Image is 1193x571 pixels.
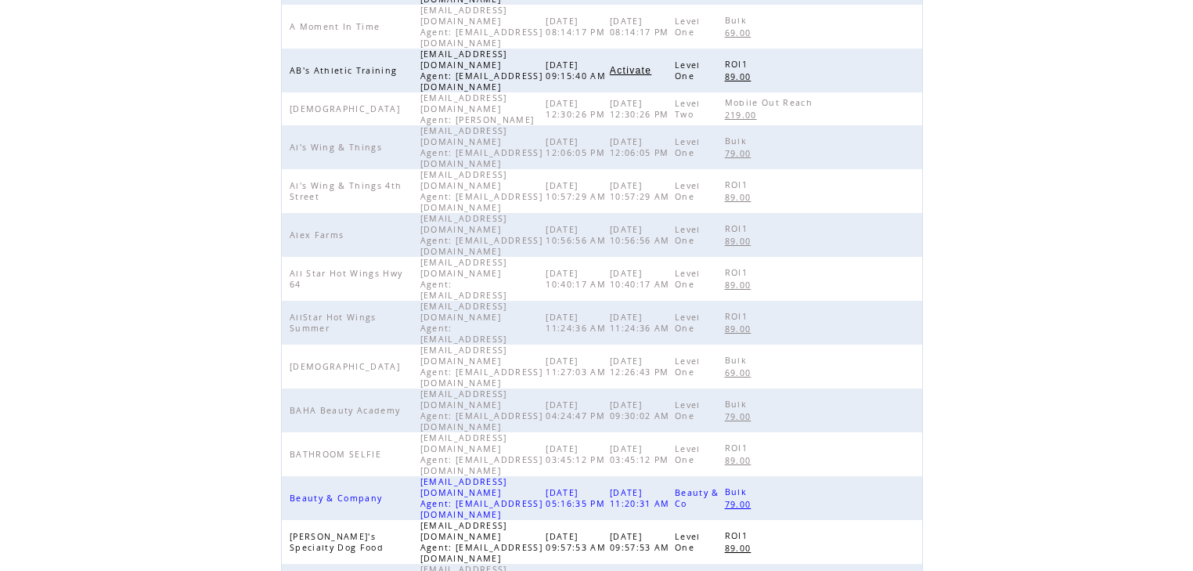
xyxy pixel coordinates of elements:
span: Level One [675,136,701,158]
span: [DATE] 10:40:17 AM [610,268,674,290]
span: Level One [675,268,701,290]
span: Level One [675,180,701,202]
a: 79.00 [725,146,759,160]
span: 89.00 [725,543,755,554]
a: 79.00 [725,410,759,423]
span: 79.00 [725,148,755,159]
span: ROI1 [725,443,751,454]
span: ROI1 [725,223,751,234]
span: 89.00 [725,236,755,247]
span: Activate [610,65,651,76]
span: BAHA Beauty Academy [290,405,404,416]
span: AB's Athletic Training [290,65,401,76]
span: 79.00 [725,411,755,422]
span: [DATE] 11:24:36 AM [610,312,674,334]
span: Level One [675,399,701,421]
span: [DATE] 11:27:03 AM [546,356,610,378]
span: [DATE] 12:30:26 PM [610,98,673,120]
span: ROI1 [725,267,751,278]
span: [EMAIL_ADDRESS][DOMAIN_NAME] Agent: [EMAIL_ADDRESS][DOMAIN_NAME] [420,169,542,213]
span: [DEMOGRAPHIC_DATA] [290,361,404,372]
span: [EMAIL_ADDRESS][DOMAIN_NAME] Agent: [PERSON_NAME] [420,92,539,125]
span: Beauty & Company [290,493,386,504]
span: Alex Farms [290,229,348,240]
span: [DATE] 09:30:02 AM [610,399,674,421]
span: 79.00 [725,499,755,510]
span: [DATE] 04:24:47 PM [546,399,609,421]
span: [DATE] 12:26:43 PM [610,356,673,378]
span: Level Two [675,98,701,120]
span: [DATE] 12:30:26 PM [546,98,609,120]
span: BATHROOM SELFIE [290,449,385,460]
span: All Star Hot Wings Hwy 64 [290,268,402,290]
a: 89.00 [725,541,759,555]
span: AllStar Hot Wings Summer [290,312,377,334]
span: 219.00 [725,110,761,121]
a: 79.00 [725,497,759,511]
a: Activate [610,66,651,75]
a: 89.00 [725,234,759,248]
span: Level One [675,60,701,81]
span: [DATE] 09:15:40 AM [546,60,610,81]
span: Bulk [725,355,751,366]
a: 219.00 [725,108,765,121]
a: 89.00 [725,454,759,467]
span: [DATE] 10:56:56 AM [610,224,674,246]
span: [DATE] 10:57:29 AM [610,180,674,202]
span: [EMAIL_ADDRESS][DOMAIN_NAME] Agent: [EMAIL_ADDRESS][DOMAIN_NAME] [420,432,542,476]
span: [EMAIL_ADDRESS][DOMAIN_NAME] Agent: [EMAIL_ADDRESS][DOMAIN_NAME] [420,476,542,520]
span: Bulk [725,136,751,146]
span: ROI1 [725,179,751,190]
span: Mobile Out Reach [725,97,816,108]
span: [DATE] 08:14:17 PM [546,16,609,38]
span: Al's Wing & Things [290,142,386,153]
span: [DATE] 10:57:29 AM [546,180,610,202]
span: [EMAIL_ADDRESS][DOMAIN_NAME] Agent: [EMAIL_ADDRESS][DOMAIN_NAME] [420,213,542,257]
span: 89.00 [725,192,755,203]
span: Al's Wing & Things 4th Street [290,180,402,202]
a: 69.00 [725,366,759,379]
span: [DATE] 09:57:53 AM [546,531,610,553]
span: [DATE] 08:14:17 PM [610,16,673,38]
span: [DEMOGRAPHIC_DATA] [290,103,404,114]
span: [EMAIL_ADDRESS][DOMAIN_NAME] Agent: [EMAIL_ADDRESS][DOMAIN_NAME] [420,5,542,49]
span: ROI1 [725,311,751,322]
span: Bulk [725,399,751,410]
span: [EMAIL_ADDRESS][DOMAIN_NAME] Agent: [EMAIL_ADDRESS] [420,257,511,301]
span: Level One [675,531,701,553]
a: 89.00 [725,190,759,204]
span: [EMAIL_ADDRESS][DOMAIN_NAME] Agent: [EMAIL_ADDRESS][DOMAIN_NAME] [420,388,542,432]
span: [DATE] 05:16:35 PM [546,487,609,509]
span: [EMAIL_ADDRESS][DOMAIN_NAME] Agent: [EMAIL_ADDRESS][DOMAIN_NAME] [420,49,542,92]
span: A Moment In Time [290,21,384,32]
a: 69.00 [725,26,759,39]
a: 89.00 [725,70,759,83]
span: [DATE] 11:20:31 AM [610,487,674,509]
span: Level One [675,16,701,38]
span: Beauty & Co [675,487,719,509]
span: 89.00 [725,323,755,334]
span: [DATE] 03:45:12 PM [546,443,609,465]
span: 89.00 [725,455,755,466]
span: ROI1 [725,59,751,70]
span: [DATE] 12:06:05 PM [610,136,673,158]
span: [EMAIL_ADDRESS][DOMAIN_NAME] Agent: [EMAIL_ADDRESS][DOMAIN_NAME] [420,345,542,388]
a: 89.00 [725,322,759,335]
span: ROI1 [725,530,751,541]
span: [DATE] 10:40:17 AM [546,268,610,290]
span: [PERSON_NAME]'s Specialty Dog Food [290,531,387,553]
span: [DATE] 03:45:12 PM [610,443,673,465]
span: [EMAIL_ADDRESS][DOMAIN_NAME] Agent: [EMAIL_ADDRESS][DOMAIN_NAME] [420,520,542,564]
span: Level One [675,312,701,334]
span: [EMAIL_ADDRESS][DOMAIN_NAME] Agent: [EMAIL_ADDRESS][DOMAIN_NAME] [420,125,542,169]
span: 89.00 [725,71,755,82]
span: Level One [675,443,701,465]
span: Level One [675,356,701,378]
span: [DATE] 10:56:56 AM [546,224,610,246]
span: Bulk [725,15,751,26]
span: [DATE] 12:06:05 PM [546,136,609,158]
span: 69.00 [725,367,755,378]
span: [EMAIL_ADDRESS][DOMAIN_NAME] Agent: [EMAIL_ADDRESS] [420,301,511,345]
span: [DATE] 09:57:53 AM [610,531,674,553]
span: 69.00 [725,27,755,38]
